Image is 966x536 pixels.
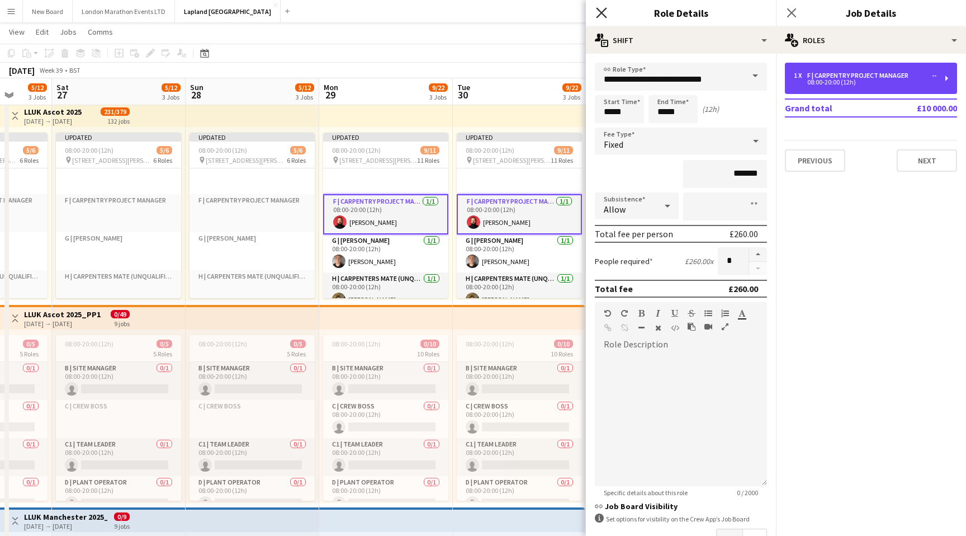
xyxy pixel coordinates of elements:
td: Grand total [785,99,887,117]
span: 5/12 [162,83,181,92]
button: Redo [621,309,628,318]
h3: Job Details [776,6,966,20]
app-card-role: B | Site Manager0/108:00-20:00 (12h) [457,362,582,400]
div: Updated [56,133,181,142]
app-card-role: H | Carpenters Mate (Unqualified)1/108:00-20:00 (12h)[PERSON_NAME] [323,272,448,311]
button: Undo [604,309,612,318]
button: Strikethrough [688,309,695,318]
button: Unordered List [704,309,712,318]
span: 5 Roles [153,350,172,358]
span: 5/6 [157,146,172,154]
div: -- [932,72,936,79]
app-card-role: B | Site Manager0/108:00-20:00 (12h) [323,362,448,400]
span: 10 Roles [417,350,439,358]
span: 08:00-20:00 (12h) [466,146,514,154]
span: 08:00-20:00 (12h) [332,340,381,348]
span: 6 Roles [287,156,306,164]
span: 08:00-20:00 (12h) [198,340,247,348]
span: 0/5 [23,340,39,348]
div: 9 jobs [114,318,130,328]
app-card-role: C1 | Team Leader0/108:00-20:00 (12h) [56,438,181,476]
h3: Role Details [586,6,776,20]
button: Horizontal Line [637,323,645,332]
a: Jobs [55,25,81,39]
button: London Marathon Events LTD [73,1,175,22]
app-card-role-placeholder: E | General Site Crew [56,156,181,194]
div: Set options for visibility on the Crew App’s Job Board [595,514,767,524]
div: Shift [586,27,776,54]
button: Insert video [704,322,712,331]
span: Allow [604,204,626,215]
div: 3 Jobs [29,93,46,101]
app-card-role-placeholder: H | Carpenters Mate (Unqualified) [190,270,315,308]
span: Sun [190,82,203,92]
div: 08:00-20:00 (12h) [794,79,936,85]
button: Increase [749,247,767,262]
div: Updated [457,133,582,142]
div: BST [69,66,80,74]
app-job-card: 08:00-20:00 (12h)0/55 RolesB | Site Manager0/108:00-20:00 (12h) C | Crew BossC1 | Team Leader0/10... [190,335,315,501]
app-job-card: Updated08:00-20:00 (12h)5/6 [STREET_ADDRESS][PERSON_NAME]6 RolesE | General Site CrewF | Carpentr... [190,133,315,298]
button: Paste as plain text [688,322,695,331]
span: 08:00-20:00 (12h) [65,146,113,154]
button: Underline [671,309,679,318]
app-card-role-placeholder: E | General Site Crew [457,156,582,194]
span: 5/6 [23,146,39,154]
div: 9 jobs [114,521,130,530]
app-card-role-placeholder: C | Crew Boss [190,400,315,438]
div: £260.00 x [685,256,713,266]
span: 10 Roles [551,350,573,358]
span: 5/6 [290,146,306,154]
div: Total fee per person [595,228,673,239]
span: 9/11 [554,146,573,154]
span: 6 Roles [20,156,39,164]
span: 0/5 [157,340,172,348]
span: 08:00-20:00 (12h) [65,340,113,348]
span: 5/12 [28,83,47,92]
div: [DATE] [9,65,35,76]
button: Fullscreen [721,322,729,331]
button: Previous [785,149,845,172]
app-card-role: F | Carpentry Project Manager1/108:00-20:00 (12h)[PERSON_NAME] [457,194,582,234]
span: 0/10 [420,340,439,348]
app-job-card: Updated08:00-20:00 (12h)9/11 [STREET_ADDRESS][PERSON_NAME]11 Roles08:00-20:00 (12h)[PERSON_NAME]E... [323,133,448,298]
span: 0/5 [290,340,306,348]
button: Clear Formatting [654,323,662,332]
span: 30 [456,88,470,101]
span: 0/49 [111,310,130,318]
div: Total fee [595,283,633,294]
div: 3 Jobs [296,93,314,101]
span: Jobs [60,27,77,37]
app-card-role: D | Plant Operator0/108:00-20:00 (12h) [457,476,582,514]
span: Mon [324,82,338,92]
app-card-role: C | Crew Boss0/108:00-20:00 (12h) [457,400,582,438]
app-card-role-placeholder: C | Crew Boss [56,400,181,438]
td: £10 000.00 [887,99,957,117]
span: View [9,27,25,37]
app-card-role-placeholder: G | [PERSON_NAME] [56,232,181,270]
app-card-role-placeholder: H | Carpenters Mate (Unqualified) [56,270,181,308]
app-card-role: C1 | Team Leader0/108:00-20:00 (12h) [323,438,448,476]
a: View [4,25,29,39]
div: 3 Jobs [429,93,447,101]
app-card-role-placeholder: F | Carpentry Project Manager [190,194,315,232]
span: Sat [56,82,69,92]
span: 08:00-20:00 (12h) [198,146,247,154]
app-card-role: H | Carpenters Mate (Unqualified)1/108:00-20:00 (12h)[PERSON_NAME] [457,272,582,311]
div: 132 jobs [107,116,130,125]
span: 11 Roles [551,156,573,164]
a: Edit [31,25,53,39]
div: 08:00-20:00 (12h)0/55 RolesB | Site Manager0/108:00-20:00 (12h) C | Crew BossC1 | Team Leader0/10... [56,335,181,501]
app-card-role: G | [PERSON_NAME]1/108:00-20:00 (12h)[PERSON_NAME] [457,234,582,272]
app-job-card: Updated08:00-20:00 (12h)9/11 [STREET_ADDRESS][PERSON_NAME]11 Roles08:00-20:00 (12h)[PERSON_NAME]E... [457,133,582,298]
button: Ordered List [721,309,729,318]
h3: Job Board Visibility [595,501,767,511]
app-card-role-placeholder: F | Carpentry Project Manager [56,194,181,232]
span: 08:00-20:00 (12h) [332,146,381,154]
span: 0 / 2000 [728,488,767,497]
app-card-role: C | Crew Boss0/108:00-20:00 (12h) [323,400,448,438]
